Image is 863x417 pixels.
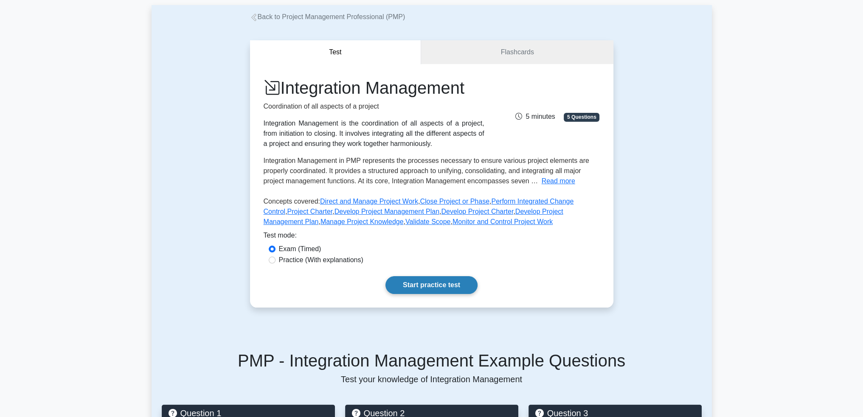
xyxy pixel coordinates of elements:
[264,157,589,185] span: Integration Management in PMP represents the processes necessary to ensure various project elemen...
[564,113,599,121] span: 5 Questions
[420,198,489,205] a: Close Project or Phase
[264,118,484,149] div: Integration Management is the coordination of all aspects of a project, from initiation to closin...
[250,13,405,20] a: Back to Project Management Professional (PMP)
[441,208,513,215] a: Develop Project Charter
[264,198,574,215] a: Perform Integrated Change Control
[542,176,575,186] button: Read more
[320,198,418,205] a: Direct and Manage Project Work
[250,40,422,64] button: Test
[162,350,702,371] h5: PMP - Integration Management Example Questions
[264,196,600,230] p: Concepts covered: , , , , , , , , ,
[515,113,555,120] span: 5 minutes
[279,255,363,265] label: Practice (With explanations)
[405,218,450,225] a: Validate Scope
[335,208,439,215] a: Develop Project Management Plan
[279,244,321,254] label: Exam (Timed)
[264,78,484,98] h1: Integration Management
[264,230,600,244] div: Test mode:
[453,218,553,225] a: Monitor and Control Project Work
[385,276,478,294] a: Start practice test
[320,218,404,225] a: Manage Project Knowledge
[264,101,484,112] p: Coordination of all aspects of a project
[421,40,613,64] a: Flashcards
[162,374,702,384] p: Test your knowledge of Integration Management
[287,208,333,215] a: Project Charter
